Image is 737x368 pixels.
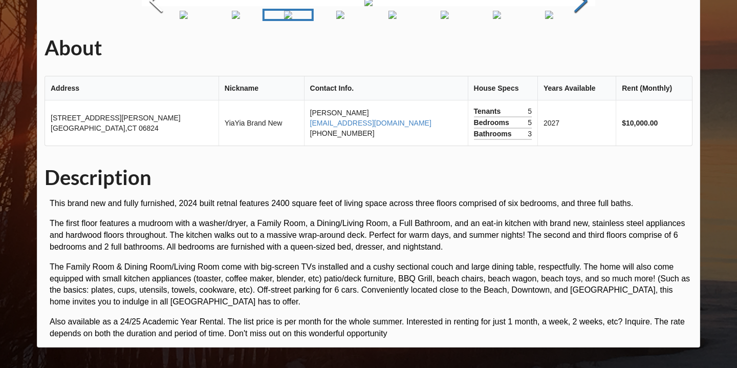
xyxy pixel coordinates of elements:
img: 12SandyWay%2F2024-03-28%2012.42.21.jpg [336,11,344,19]
a: Go to Slide 9 [524,9,575,21]
h1: About [45,35,692,61]
th: House Specs [468,76,537,100]
p: The Family Room & Dining Room/Living Room come with big-screen TVs installed and a cushy sectiona... [50,261,692,308]
img: 12SandyWay%2F2024-03-28%2013.16.45-2.jpg [545,11,553,19]
a: Go to Slide 4 [263,9,314,21]
p: The first floor features a mudroom with a washer/dryer, a Family Room, a Dining/Living Room, a Fu... [50,218,692,253]
h1: Description [45,165,692,191]
th: Rent (Monthly) [616,76,692,100]
td: [PERSON_NAME] [PHONE_NUMBER] [304,100,468,146]
img: 12SandyWay%2F2024-03-28%2012.08.18.jpg [232,11,240,19]
img: 12SandyWay%2F2024-03-28%2013.06.04.jpg [493,11,501,19]
span: [STREET_ADDRESS][PERSON_NAME] [51,114,181,122]
td: 2027 [537,100,616,146]
a: Go to Slide 3 [210,9,262,21]
a: Go to Slide 7 [419,9,470,21]
img: 12SandyWay%2F2024-03-28%2012.54.05.jpg [388,11,397,19]
p: This brand new and fully furnished, 2024 built retnal features 2400 square feet of living space a... [50,198,692,210]
span: 5 [528,106,532,116]
th: Address [45,76,219,100]
p: Also available as a 24/25 Academic Year Rental. The list price is per month for the whole summer.... [50,316,692,340]
a: Go to Slide 5 [315,9,366,21]
span: Bathrooms [474,129,514,139]
img: 12SandyWay%2F2024-03-28%2012.59.39.jpg [441,11,449,19]
img: 12SandyWay%2F2024-03-28%2012.04.06.jpg [180,11,188,19]
a: Go to Slide 6 [367,9,418,21]
td: YiaYia Brand New [219,100,304,146]
th: Contact Info. [304,76,468,100]
img: 12SandyWay%2F2024-03-28%2012.41.33.jpg [284,11,292,19]
th: Years Available [537,76,616,100]
span: 5 [528,117,532,128]
span: 3 [528,129,532,139]
a: Go to Slide 8 [471,9,523,21]
a: Go to Slide 2 [158,9,209,21]
b: $10,000.00 [622,119,658,127]
span: Bedrooms [474,117,512,128]
a: [EMAIL_ADDRESS][DOMAIN_NAME] [310,119,431,127]
div: Thumbnail Navigation [106,9,559,21]
span: Tenants [474,106,504,116]
span: [GEOGRAPHIC_DATA] , CT 06824 [51,124,159,132]
th: Nickname [219,76,304,100]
